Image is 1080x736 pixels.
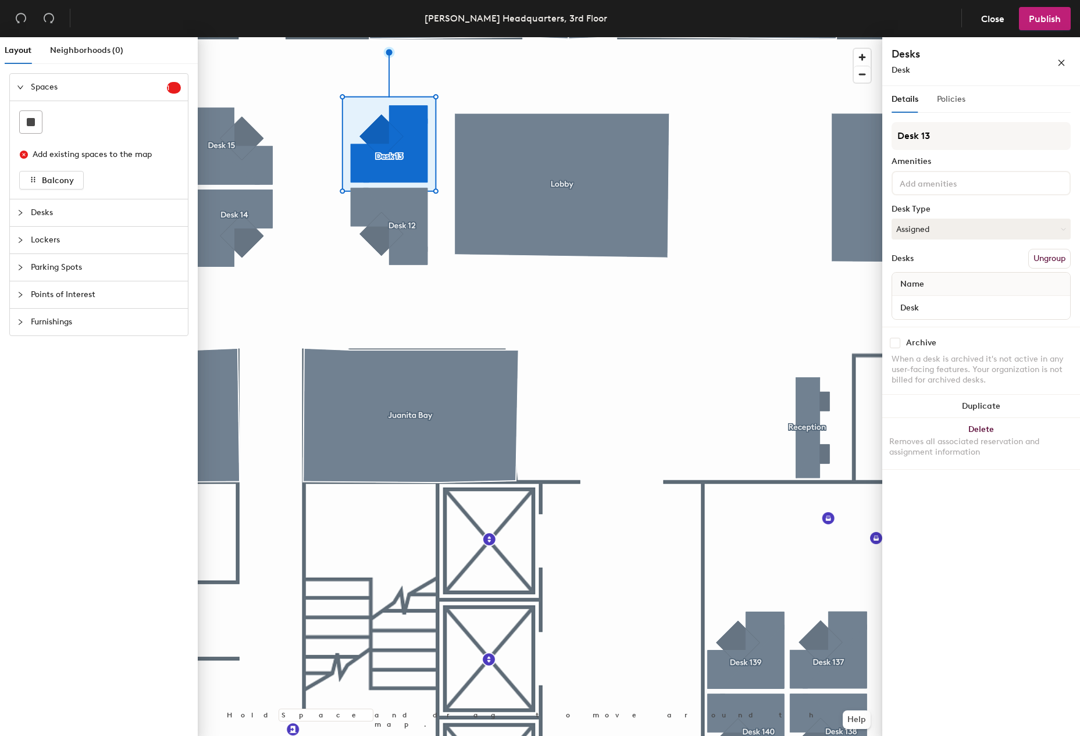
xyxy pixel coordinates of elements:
span: Publish [1029,13,1061,24]
span: collapsed [17,209,24,216]
span: Balcony [42,176,74,185]
span: collapsed [17,291,24,298]
span: Layout [5,45,31,55]
span: Neighborhoods (0) [50,45,123,55]
span: Parking Spots [31,254,181,281]
button: Ungroup [1028,249,1071,269]
button: Undo (⌘ + Z) [9,7,33,30]
span: Close [981,13,1004,24]
div: Desks [892,254,914,263]
div: [PERSON_NAME] Headquarters, 3rd Floor [425,11,607,26]
span: Points of Interest [31,281,181,308]
span: Desk [892,65,910,75]
input: Unnamed desk [894,299,1068,316]
span: Name [894,274,930,295]
span: collapsed [17,237,24,244]
button: DeleteRemoves all associated reservation and assignment information [882,418,1080,469]
h4: Desks [892,47,1020,62]
button: Balcony [19,171,84,190]
div: Archive [906,338,936,348]
span: Spaces [31,74,167,101]
button: Redo (⌘ + ⇧ + Z) [37,7,60,30]
div: Add existing spaces to the map [33,148,171,161]
button: Assigned [892,219,1071,240]
button: Publish [1019,7,1071,30]
input: Add amenities [897,176,1002,190]
span: Furnishings [31,309,181,335]
div: When a desk is archived it's not active in any user-facing features. Your organization is not bil... [892,354,1071,385]
span: undo [15,12,27,24]
div: Amenities [892,157,1071,166]
sup: 1 [167,82,181,94]
button: Close [971,7,1014,30]
span: Details [892,94,918,104]
span: Policies [937,94,965,104]
span: Desks [31,199,181,226]
span: collapsed [17,319,24,326]
span: 1 [167,84,181,92]
span: collapsed [17,264,24,271]
div: Removes all associated reservation and assignment information [889,437,1073,458]
button: Duplicate [882,395,1080,418]
div: Desk Type [892,205,1071,214]
span: Lockers [31,227,181,253]
span: expanded [17,84,24,91]
span: close [1057,59,1065,67]
button: Help [843,710,871,729]
span: close-circle [20,151,28,159]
